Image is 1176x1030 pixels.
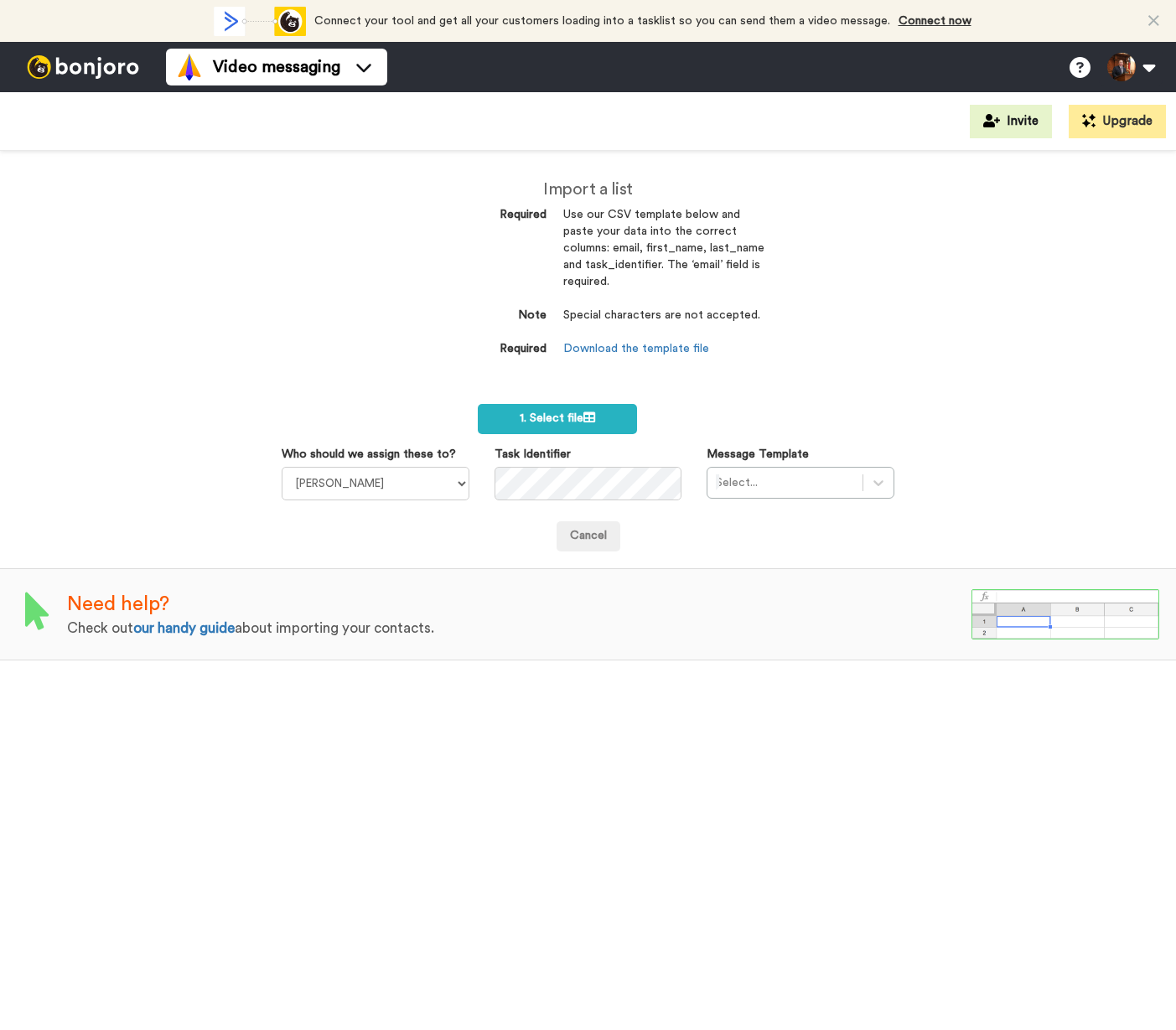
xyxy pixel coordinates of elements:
div: animation [214,7,306,36]
img: bj-logo-header-white.svg [20,55,146,79]
label: Task Identifier [495,446,571,463]
div: Check out about importing your contacts. [67,619,971,639]
dt: Required [412,207,547,224]
label: Message Template [707,446,809,463]
div: Need help? [67,590,971,619]
span: Connect your tool and get all your customers loading into a tasklist so you can send them a video... [314,15,890,27]
span: 1. Select file [520,412,595,424]
a: Cancel [557,521,620,551]
dt: Note [412,308,547,324]
a: Download the template file [563,343,709,355]
label: Who should we assign these to? [282,446,456,463]
dt: Required [412,341,547,358]
a: Connect now [899,15,971,27]
img: vm-color.svg [176,54,203,80]
span: Video messaging [213,55,340,79]
button: Upgrade [1069,105,1166,138]
h2: Import a list [412,180,764,199]
dd: Special characters are not accepted. [563,308,764,341]
button: Invite [970,105,1052,138]
dd: Use our CSV template below and paste your data into the correct columns: email, first_name, last_... [563,207,764,308]
a: our handy guide [133,621,235,635]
